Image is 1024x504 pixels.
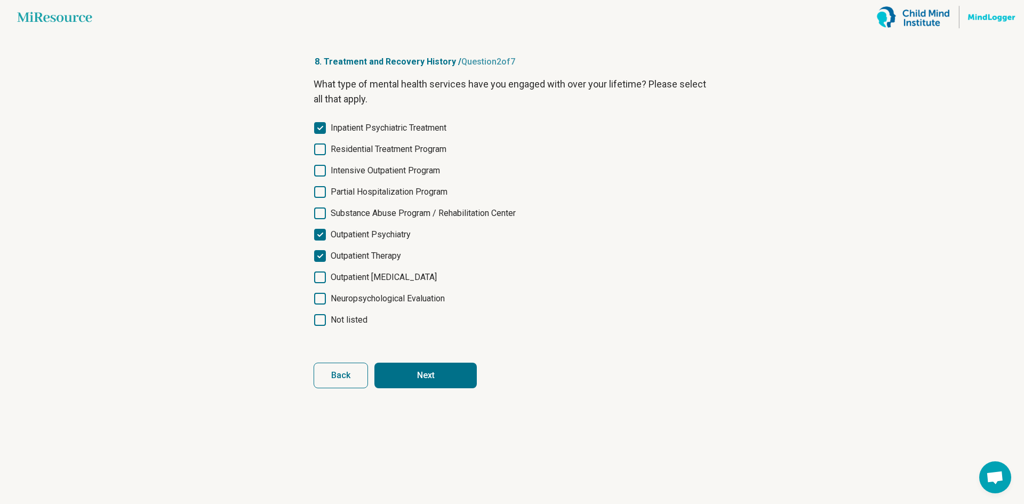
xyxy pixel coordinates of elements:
[314,55,710,68] p: 8. Treatment and Recovery History /
[461,57,515,67] span: Question 2 of 7
[331,228,411,241] span: Outpatient Psychiatry
[314,77,710,107] p: What type of mental health services have you engaged with over your lifetime? Please select all t...
[331,122,446,134] span: Inpatient Psychiatric Treatment
[331,314,367,326] span: Not listed
[331,186,447,198] span: Partial Hospitalization Program
[331,207,516,220] span: Substance Abuse Program / Rehabilitation Center
[374,363,477,388] button: Next
[331,271,437,284] span: Outpatient [MEDICAL_DATA]
[979,461,1011,493] div: Open chat
[331,143,446,156] span: Residential Treatment Program
[331,292,445,305] span: Neuropsychological Evaluation
[314,363,368,388] button: Back
[331,164,440,177] span: Intensive Outpatient Program
[331,371,350,380] span: Back
[331,250,401,262] span: Outpatient Therapy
